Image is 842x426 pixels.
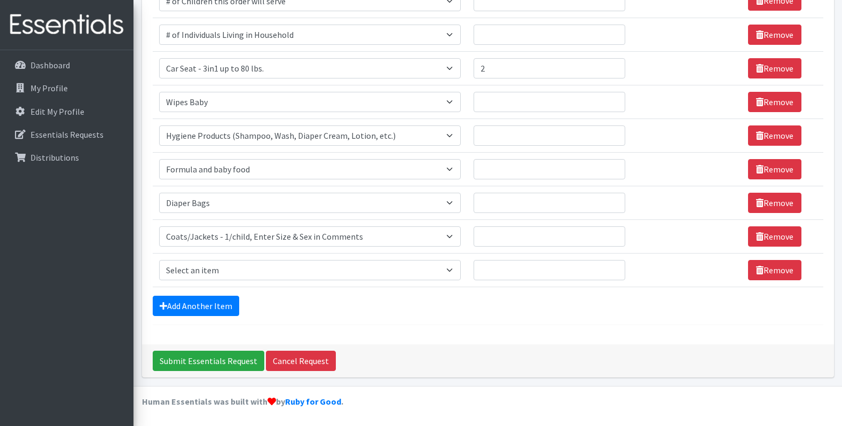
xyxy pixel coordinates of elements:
a: Remove [748,92,801,112]
a: Add Another Item [153,296,239,316]
a: Dashboard [4,54,129,76]
a: Remove [748,159,801,179]
a: Remove [748,25,801,45]
a: Distributions [4,147,129,168]
p: Essentials Requests [30,129,104,140]
a: Remove [748,226,801,247]
a: Remove [748,260,801,280]
a: Remove [748,193,801,213]
a: Essentials Requests [4,124,129,145]
a: Ruby for Good [285,396,341,407]
p: My Profile [30,83,68,93]
p: Dashboard [30,60,70,70]
img: HumanEssentials [4,7,129,43]
p: Distributions [30,152,79,163]
a: My Profile [4,77,129,99]
input: Submit Essentials Request [153,351,264,371]
a: Remove [748,125,801,146]
strong: Human Essentials was built with by . [142,396,343,407]
a: Edit My Profile [4,101,129,122]
a: Remove [748,58,801,78]
p: Edit My Profile [30,106,84,117]
a: Cancel Request [266,351,336,371]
